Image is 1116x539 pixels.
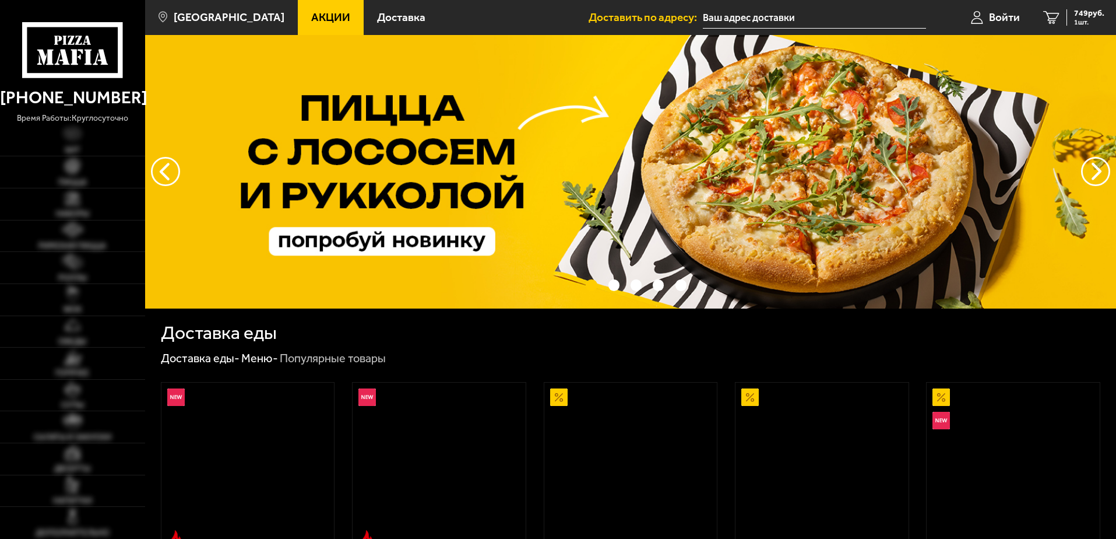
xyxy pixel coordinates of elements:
[53,497,92,505] span: Напитки
[550,388,568,406] img: Акционный
[151,157,180,186] button: следующий
[58,274,87,282] span: Роллы
[64,306,82,314] span: WOK
[1074,9,1104,17] span: 749 руб.
[932,412,950,429] img: Новинка
[653,279,664,290] button: точки переключения
[36,529,110,537] span: Дополнительно
[161,324,277,342] h1: Доставка еды
[58,178,87,187] span: Пицца
[58,338,86,346] span: Обеды
[675,279,687,290] button: точки переключения
[38,242,106,250] span: Римская пицца
[54,465,90,473] span: Десерты
[65,146,80,155] span: Хит
[741,388,759,406] img: Акционный
[1074,19,1104,26] span: 1 шт.
[631,279,642,290] button: точки переключения
[608,279,619,290] button: точки переключения
[932,388,950,406] img: Акционный
[56,210,89,218] span: Наборы
[311,12,350,23] span: Акции
[55,369,89,377] span: Горячее
[703,7,926,29] input: Ваш адрес доставки
[34,433,111,442] span: Салаты и закуски
[586,279,597,290] button: точки переключения
[241,351,278,365] a: Меню-
[358,388,376,406] img: Новинка
[174,12,284,23] span: [GEOGRAPHIC_DATA]
[1081,157,1110,186] button: предыдущий
[589,12,703,23] span: Доставить по адресу:
[989,12,1020,23] span: Войти
[280,351,386,366] div: Популярные товары
[161,351,240,365] a: Доставка еды-
[167,388,185,406] img: Новинка
[61,401,84,409] span: Супы
[377,12,425,23] span: Доставка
